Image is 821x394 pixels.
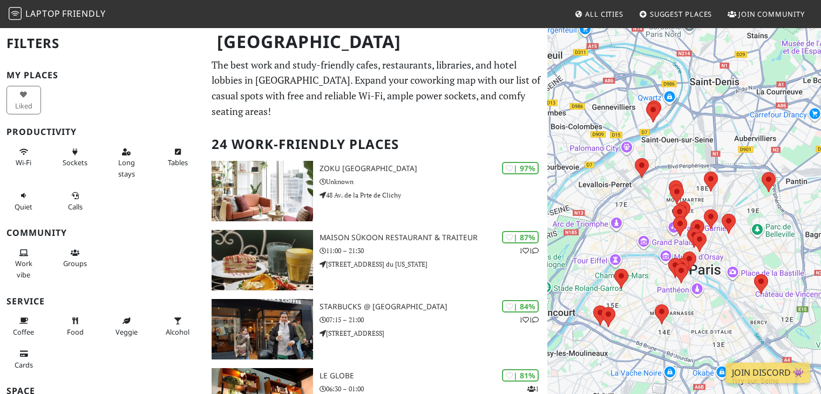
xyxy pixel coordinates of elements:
h2: Filters [6,27,199,60]
span: Group tables [63,259,87,268]
div: | 81% [502,369,539,382]
button: Cards [6,345,41,373]
div: | 87% [502,231,539,243]
span: All Cities [585,9,623,19]
span: Long stays [118,158,135,178]
p: [STREET_ADDRESS] du [US_STATE] [320,259,548,269]
h3: Productivity [6,127,199,137]
a: LaptopFriendly LaptopFriendly [9,5,106,24]
button: Long stays [109,143,144,182]
img: Starbucks @ Avenue de la Motte-Picquet [212,299,313,359]
span: Friendly [62,8,105,19]
a: Maison Sūkoon Restaurant & Traiteur | 87% 11 Maison Sūkoon Restaurant & Traiteur 11:00 – 21:30 [S... [205,230,547,290]
button: Alcohol [160,312,195,341]
button: Sockets [58,143,92,172]
h3: Service [6,296,199,307]
p: 06:30 – 01:00 [320,384,548,394]
div: | 84% [502,300,539,313]
span: Coffee [13,327,34,337]
a: Join Community [723,4,809,24]
h2: 24 Work-Friendly Places [212,128,541,161]
button: Food [58,312,92,341]
img: Zoku Paris [212,161,313,221]
span: Veggie [116,327,138,337]
p: 11:00 – 21:30 [320,246,548,256]
a: Join Discord 👾 [725,363,810,383]
p: Unknown [320,176,548,187]
h3: Starbucks @ [GEOGRAPHIC_DATA] [320,302,548,311]
span: Alcohol [166,327,189,337]
a: Suggest Places [635,4,717,24]
span: Suggest Places [650,9,713,19]
span: Video/audio calls [68,202,83,212]
p: 1 1 [519,315,539,325]
span: Laptop [25,8,60,19]
button: Calls [58,187,92,215]
button: Quiet [6,187,41,215]
button: Coffee [6,312,41,341]
img: Maison Sūkoon Restaurant & Traiteur [212,230,313,290]
h1: [GEOGRAPHIC_DATA] [208,27,545,57]
button: Groups [58,244,92,273]
h3: Maison Sūkoon Restaurant & Traiteur [320,233,548,242]
button: Wi-Fi [6,143,41,172]
h3: Zoku [GEOGRAPHIC_DATA] [320,164,548,173]
span: Food [67,327,84,337]
button: Veggie [109,312,144,341]
span: Credit cards [15,360,33,370]
a: Starbucks @ Avenue de la Motte-Picquet | 84% 11 Starbucks @ [GEOGRAPHIC_DATA] 07:15 – 21:00 [STRE... [205,299,547,359]
h3: My Places [6,70,199,80]
button: Tables [160,143,195,172]
button: Work vibe [6,244,41,283]
h3: Le Globe [320,371,548,381]
span: Join Community [738,9,805,19]
p: 48 Av. de la Prte de Clichy [320,190,548,200]
p: 07:15 – 21:00 [320,315,548,325]
span: Power sockets [63,158,87,167]
p: The best work and study-friendly cafes, restaurants, libraries, and hotel lobbies in [GEOGRAPHIC_... [212,57,541,119]
p: 1 1 [519,246,539,256]
span: Quiet [15,202,32,212]
span: Stable Wi-Fi [16,158,31,167]
p: 1 [527,384,539,394]
h3: Community [6,228,199,238]
div: | 97% [502,162,539,174]
span: People working [15,259,32,279]
p: [STREET_ADDRESS] [320,328,548,338]
a: Zoku Paris | 97% Zoku [GEOGRAPHIC_DATA] Unknown 48 Av. de la Prte de Clichy [205,161,547,221]
a: All Cities [570,4,628,24]
img: LaptopFriendly [9,7,22,20]
span: Work-friendly tables [168,158,188,167]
